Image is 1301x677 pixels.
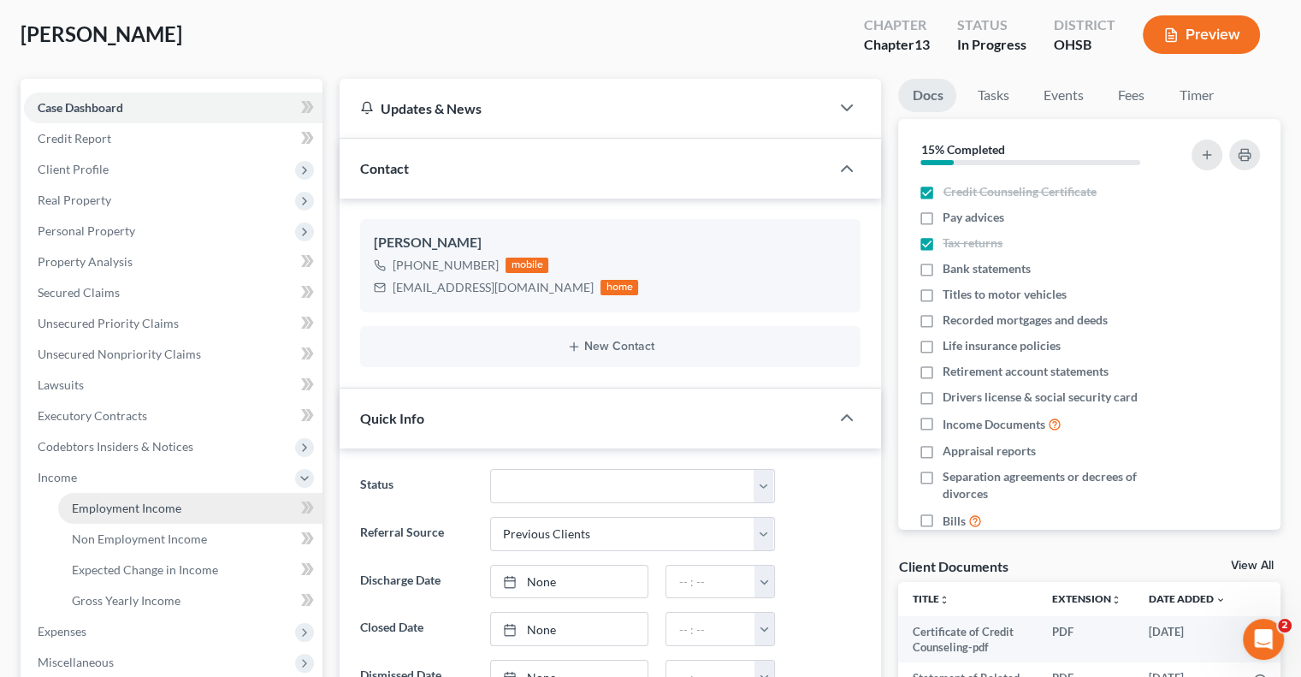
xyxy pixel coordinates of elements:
div: In Progress [957,35,1026,55]
span: Executory Contracts [38,408,147,423]
span: Miscellaneous [38,655,114,669]
div: Chapter [864,35,930,55]
span: Gross Yearly Income [72,593,180,608]
span: Non Employment Income [72,532,207,546]
td: Certificate of Credit Counseling-pdf [898,616,1038,663]
span: Expenses [38,624,86,638]
label: Status [352,469,481,503]
span: Income Documents [943,416,1045,433]
span: Income [38,470,77,484]
span: Appraisal reports [943,442,1036,460]
div: Updates & News [360,99,809,117]
i: unfold_more [938,595,949,605]
div: District [1054,15,1115,35]
i: expand_more [1215,595,1226,605]
a: Secured Claims [24,277,322,308]
span: Credit Report [38,131,111,145]
div: [EMAIL_ADDRESS][DOMAIN_NAME] [393,279,594,296]
span: Unsecured Priority Claims [38,316,179,330]
input: -- : -- [666,566,755,598]
span: Pay advices [943,209,1004,226]
span: [PERSON_NAME] [21,21,182,46]
span: 2 [1278,619,1292,632]
a: Executory Contracts [24,401,322,431]
a: Expected Change in Income [58,555,322,585]
span: Retirement account statements [943,363,1109,380]
a: None [491,613,648,645]
span: Unsecured Nonpriority Claims [38,347,201,361]
div: home [600,280,638,295]
span: Drivers license & social security card [943,389,1138,406]
a: Non Employment Income [58,524,322,555]
span: Expected Change in Income [72,562,218,577]
span: Lawsuits [38,377,84,392]
label: Referral Source [352,517,481,551]
a: Property Analysis [24,246,322,277]
a: Gross Yearly Income [58,585,322,616]
label: Closed Date [352,612,481,646]
div: Client Documents [898,557,1008,575]
a: None [491,566,648,598]
a: Extensionunfold_more [1052,592,1121,605]
span: Quick Info [360,410,424,426]
span: Property Analysis [38,254,133,269]
span: Separation agreements or decrees of divorces [943,468,1170,502]
a: Timer [1165,79,1227,112]
a: Titleunfold_more [912,592,949,605]
span: Tax returns [943,235,1002,252]
div: Chapter [864,15,930,35]
input: -- : -- [666,613,755,645]
div: [PERSON_NAME] [374,233,847,253]
span: Personal Property [38,223,135,238]
span: Credit Counseling Certificate [943,183,1096,200]
a: Case Dashboard [24,92,322,123]
a: Date Added expand_more [1149,592,1226,605]
label: Discharge Date [352,565,481,599]
span: Bank statements [943,260,1031,277]
span: Contact [360,160,409,176]
a: Credit Report [24,123,322,154]
span: Codebtors Insiders & Notices [38,439,193,454]
span: 13 [914,36,930,52]
div: OHSB [1054,35,1115,55]
span: Employment Income [72,501,181,515]
span: Case Dashboard [38,100,123,115]
a: Unsecured Nonpriority Claims [24,339,322,370]
i: unfold_more [1111,595,1121,605]
strong: 15% Completed [920,142,1004,157]
a: Employment Income [58,493,322,524]
span: Real Property [38,193,111,207]
a: Unsecured Priority Claims [24,308,322,339]
a: View All [1231,560,1274,572]
button: Preview [1143,15,1260,54]
button: New Contact [374,340,847,353]
span: Secured Claims [38,285,120,300]
a: Docs [898,79,956,112]
span: Bills [943,513,966,530]
a: Fees [1103,79,1158,112]
a: Tasks [963,79,1022,112]
div: Status [957,15,1026,35]
span: Client Profile [38,162,109,176]
iframe: Intercom live chat [1243,619,1284,660]
td: PDF [1038,616,1135,663]
td: [DATE] [1135,616,1239,663]
span: Titles to motor vehicles [943,286,1067,303]
a: Events [1029,79,1097,112]
span: Recorded mortgages and deeds [943,312,1108,329]
span: Life insurance policies [943,337,1061,354]
div: mobile [506,258,548,273]
a: Lawsuits [24,370,322,401]
div: [PHONE_NUMBER] [393,257,499,274]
